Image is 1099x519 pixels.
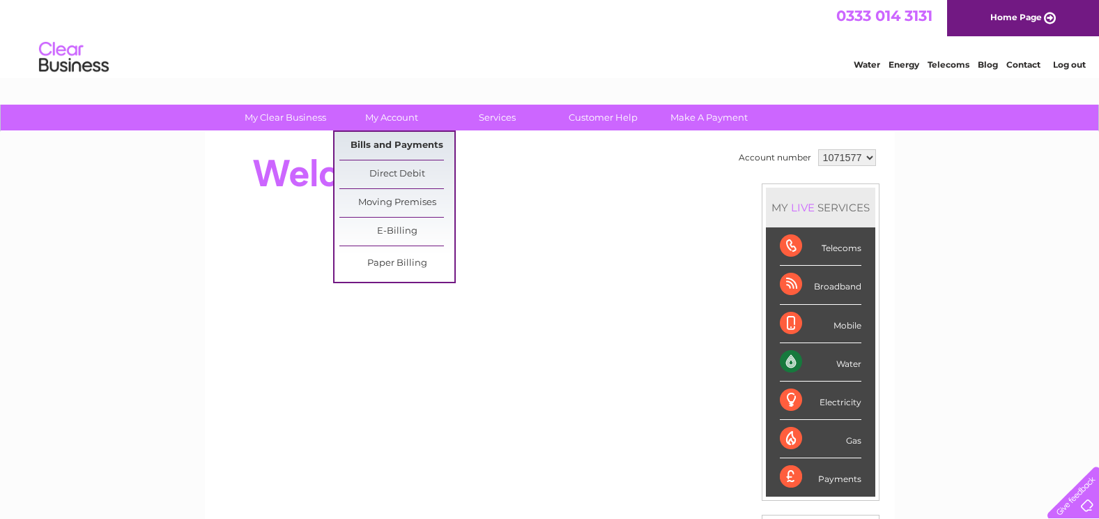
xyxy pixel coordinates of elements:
div: Clear Business is a trading name of Verastar Limited (registered in [GEOGRAPHIC_DATA] No. 3667643... [221,8,879,68]
a: 0333 014 3131 [836,7,932,24]
div: Mobile [780,305,861,343]
div: Gas [780,420,861,458]
div: Payments [780,458,861,496]
a: Customer Help [546,105,661,130]
a: Direct Debit [339,160,454,188]
a: Water [854,59,880,70]
a: Bills and Payments [339,132,454,160]
div: Electricity [780,382,861,420]
a: Log out [1053,59,1086,70]
a: My Account [334,105,449,130]
div: MY SERVICES [766,188,875,227]
a: Services [440,105,555,130]
div: LIVE [788,201,817,214]
a: E-Billing [339,218,454,246]
a: Paper Billing [339,250,454,278]
a: Telecoms [928,59,969,70]
a: My Clear Business [228,105,343,130]
div: Broadband [780,266,861,304]
a: Moving Premises [339,189,454,217]
a: Make A Payment [652,105,767,130]
a: Contact [1006,59,1040,70]
a: Energy [889,59,919,70]
td: Account number [735,146,815,170]
a: Blog [978,59,998,70]
div: Water [780,343,861,382]
div: Telecoms [780,227,861,266]
img: logo.png [38,36,109,79]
